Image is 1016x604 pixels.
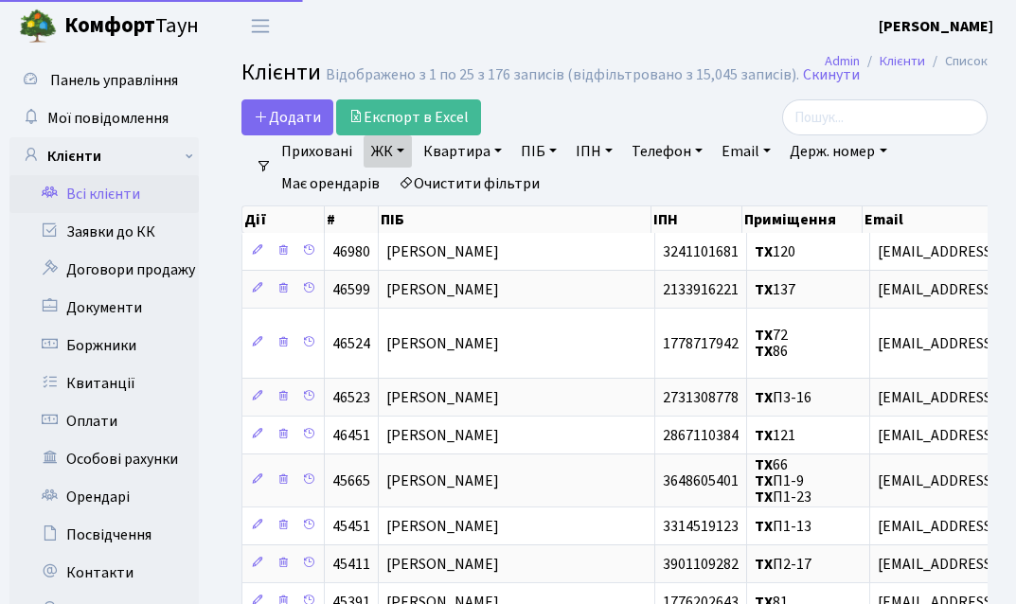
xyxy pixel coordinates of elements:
span: 46980 [332,241,370,262]
a: Контакти [9,554,199,592]
th: # [325,206,379,233]
span: Таун [64,10,199,43]
span: 1778717942 [663,333,739,354]
li: Список [925,51,988,72]
span: 3901109282 [663,554,739,575]
th: Дії [242,206,325,233]
a: Договори продажу [9,251,199,289]
a: Квитанції [9,364,199,402]
button: Переключити навігацію [237,10,284,42]
a: Клієнти [880,51,925,71]
span: [PERSON_NAME] [386,241,499,262]
span: Мої повідомлення [47,108,169,129]
a: Оплати [9,402,199,440]
b: ТХ [755,387,773,408]
span: [PERSON_NAME] [386,554,499,575]
a: ЖК [364,135,412,168]
b: ТХ [755,325,773,346]
span: 66 П1-9 П1-23 [755,454,811,507]
span: 3241101681 [663,241,739,262]
span: [PERSON_NAME] [386,425,499,446]
a: Admin [825,51,860,71]
b: ТХ [755,279,773,300]
a: Посвідчення [9,516,199,554]
a: Орендарі [9,478,199,516]
a: Квартира [416,135,509,168]
span: 45451 [332,516,370,537]
b: ТХ [755,425,773,446]
a: ПІБ [513,135,564,168]
a: Заявки до КК [9,213,199,251]
span: П3-16 [755,387,811,408]
a: Документи [9,289,199,327]
span: П1-13 [755,516,811,537]
b: ТХ [755,471,773,491]
span: 137 [755,279,795,300]
span: [PERSON_NAME] [386,516,499,537]
a: Боржники [9,327,199,364]
a: Експорт в Excel [336,99,481,135]
span: 121 [755,425,795,446]
a: Скинути [803,66,860,84]
span: 46599 [332,279,370,300]
div: Відображено з 1 по 25 з 176 записів (відфільтровано з 15,045 записів). [326,66,799,84]
th: Приміщення [742,206,863,233]
a: Держ. номер [782,135,894,168]
span: 45665 [332,471,370,491]
b: Комфорт [64,10,155,41]
b: ТХ [755,554,773,575]
span: 46523 [332,387,370,408]
span: Клієнти [241,56,321,89]
span: П2-17 [755,554,811,575]
a: Приховані [274,135,360,168]
a: Телефон [624,135,710,168]
span: 2133916221 [663,279,739,300]
span: Додати [254,107,321,128]
a: Очистити фільтри [391,168,547,200]
span: 46451 [332,425,370,446]
img: logo.png [19,8,57,45]
b: [PERSON_NAME] [879,16,993,37]
span: [PERSON_NAME] [386,387,499,408]
th: ІПН [651,206,743,233]
a: [PERSON_NAME] [879,15,993,38]
span: [PERSON_NAME] [386,333,499,354]
a: ІПН [568,135,620,168]
span: 2731308778 [663,387,739,408]
a: Додати [241,99,333,135]
span: 3314519123 [663,516,739,537]
a: Має орендарів [274,168,387,200]
b: ТХ [755,516,773,537]
a: Особові рахунки [9,440,199,478]
span: 45411 [332,554,370,575]
nav: breadcrumb [796,42,1016,81]
a: Мої повідомлення [9,99,199,137]
span: 72 86 [755,325,788,362]
span: 120 [755,241,795,262]
b: ТХ [755,241,773,262]
b: ТХ [755,487,773,507]
span: [PERSON_NAME] [386,279,499,300]
a: Панель управління [9,62,199,99]
span: 2867110384 [663,425,739,446]
span: 3648605401 [663,471,739,491]
span: Панель управління [50,70,178,91]
span: [PERSON_NAME] [386,471,499,491]
a: Email [714,135,778,168]
a: Всі клієнти [9,175,199,213]
th: ПІБ [379,206,651,233]
input: Пошук... [782,99,988,135]
b: ТХ [755,454,773,475]
span: 46524 [332,333,370,354]
a: Клієнти [9,137,199,175]
b: ТХ [755,342,773,363]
